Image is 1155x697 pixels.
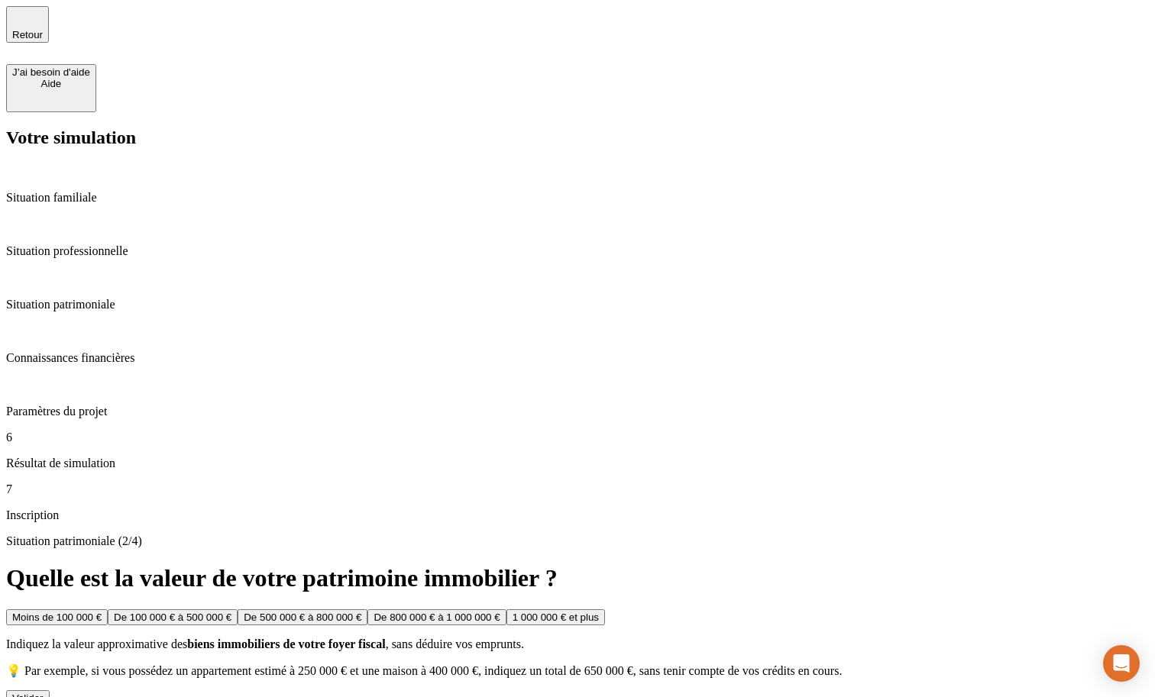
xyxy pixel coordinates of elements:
[6,609,108,625] button: Moins de 100 000 €
[386,637,524,650] span: , sans déduire vos emprunts.
[12,66,90,78] div: J’ai besoin d'aide
[506,609,605,625] button: 1 000 000 € et plus
[12,29,43,40] span: Retour
[374,611,500,623] div: De 800 000 € à 1 000 000 €
[6,298,1149,311] p: Situation patrimoniale
[513,611,599,623] div: 1 000 000 € et plus
[6,191,1149,205] p: Situation familiale
[244,611,361,623] div: De 500 000 € à 800 000 €
[12,611,102,623] div: Moins de 100 000 €
[6,431,1149,444] p: 6
[6,127,1149,148] h2: Votre simulation
[367,609,506,625] button: De 800 000 € à 1 000 000 €
[6,351,1149,365] p: Connaissances financières
[6,637,187,650] span: Indiquez la valeur approximative des
[6,457,1149,470] p: Résultat de simulation
[6,405,1149,418] p: Paramètres du projet
[187,637,385,650] span: biens immobiliers de votre foyer fiscal
[6,534,1149,548] p: Situation patrimoniale (2/4)
[114,611,231,623] div: De 100 000 € à 500 000 €
[12,78,90,89] div: Aide
[6,6,49,43] button: Retour
[6,64,96,112] button: J’ai besoin d'aideAide
[108,609,238,625] button: De 100 000 € à 500 000 €
[6,508,1149,522] p: Inscription
[6,564,1149,592] h1: Quelle est la valeur de votre patrimoine immobilier ?
[1103,645,1140,682] div: Open Intercom Messenger
[6,482,1149,496] p: 7
[6,244,1149,258] p: Situation professionnelle
[238,609,367,625] button: De 500 000 € à 800 000 €
[6,663,1149,678] p: 💡 Par exemple, si vous possédez un appartement estimé à 250 000 € et une maison à 400 000 €, indi...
